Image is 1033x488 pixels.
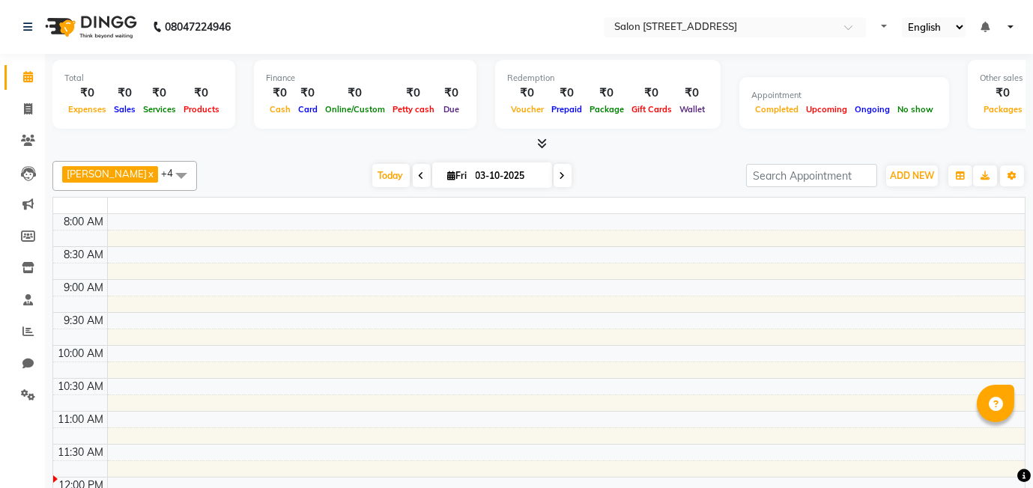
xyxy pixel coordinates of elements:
[676,104,709,115] span: Wallet
[746,164,877,187] input: Search Appointment
[894,104,937,115] span: No show
[890,170,934,181] span: ADD NEW
[266,72,464,85] div: Finance
[980,104,1026,115] span: Packages
[628,104,676,115] span: Gift Cards
[507,85,548,102] div: ₹0
[38,6,141,48] img: logo
[139,104,180,115] span: Services
[55,346,107,362] div: 10:00 AM
[321,104,389,115] span: Online/Custom
[372,164,410,187] span: Today
[440,104,463,115] span: Due
[507,72,709,85] div: Redemption
[64,104,110,115] span: Expenses
[471,165,546,187] input: 2025-10-03
[64,85,110,102] div: ₹0
[61,280,107,296] div: 9:00 AM
[55,379,107,394] div: 10:30 AM
[548,104,586,115] span: Prepaid
[444,170,471,181] span: Fri
[266,85,294,102] div: ₹0
[61,214,107,230] div: 8:00 AM
[180,85,223,102] div: ₹0
[110,85,139,102] div: ₹0
[586,85,628,102] div: ₹0
[548,85,586,102] div: ₹0
[61,247,107,263] div: 8:30 AM
[751,89,937,102] div: Appointment
[55,412,107,427] div: 11:00 AM
[61,313,107,329] div: 9:30 AM
[180,104,223,115] span: Products
[55,445,107,460] div: 11:30 AM
[389,85,438,102] div: ₹0
[321,85,389,102] div: ₹0
[147,168,154,180] a: x
[676,85,709,102] div: ₹0
[139,85,180,102] div: ₹0
[161,167,184,179] span: +4
[294,85,321,102] div: ₹0
[628,85,676,102] div: ₹0
[886,165,938,186] button: ADD NEW
[110,104,139,115] span: Sales
[294,104,321,115] span: Card
[507,104,548,115] span: Voucher
[389,104,438,115] span: Petty cash
[67,168,147,180] span: [PERSON_NAME]
[586,104,628,115] span: Package
[165,6,231,48] b: 08047224946
[851,104,894,115] span: Ongoing
[802,104,851,115] span: Upcoming
[751,104,802,115] span: Completed
[980,85,1026,102] div: ₹0
[438,85,464,102] div: ₹0
[64,72,223,85] div: Total
[266,104,294,115] span: Cash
